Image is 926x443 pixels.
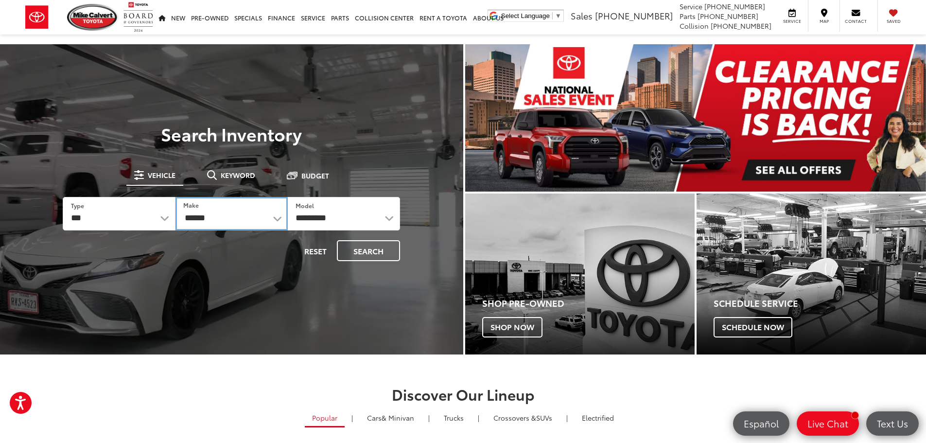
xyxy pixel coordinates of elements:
span: [PHONE_NUMBER] [595,9,673,22]
span: Schedule Now [714,317,792,337]
li: | [426,413,432,423]
label: Model [296,201,314,210]
span: [PHONE_NUMBER] [704,1,765,11]
div: Toyota [465,194,695,354]
span: Live Chat [803,417,853,429]
a: Trucks [437,409,471,426]
li: | [564,413,570,423]
label: Type [71,201,84,210]
a: Cars [360,409,421,426]
span: Sales [571,9,593,22]
h4: Shop Pre-Owned [482,299,695,308]
label: Make [183,201,199,209]
h3: Search Inventory [41,124,422,143]
a: Popular [305,409,345,427]
span: Contact [845,18,867,24]
li: | [349,413,355,423]
span: Budget [301,172,329,179]
span: Parts [680,11,696,21]
a: SUVs [486,409,559,426]
a: Live Chat [797,411,859,436]
span: [PHONE_NUMBER] [698,11,758,21]
a: Text Us [866,411,919,436]
li: | [475,413,482,423]
span: Shop Now [482,317,542,337]
a: Electrified [575,409,621,426]
button: Search [337,240,400,261]
span: Collision [680,21,709,31]
span: Select Language [501,12,550,19]
span: & Minivan [382,413,414,423]
span: [PHONE_NUMBER] [711,21,771,31]
span: Service [680,1,702,11]
a: Schedule Service Schedule Now [697,194,926,354]
span: ▼ [555,12,561,19]
a: Shop Pre-Owned Shop Now [465,194,695,354]
span: Service [781,18,803,24]
a: Select Language​ [501,12,561,19]
span: Crossovers & [493,413,536,423]
div: Toyota [697,194,926,354]
h4: Schedule Service [714,299,926,308]
span: Vehicle [148,172,175,178]
span: Text Us [872,417,913,429]
span: Keyword [221,172,255,178]
h2: Discover Our Lineup [121,386,806,402]
span: ​ [552,12,553,19]
span: Español [739,417,784,429]
a: Español [733,411,789,436]
span: Saved [883,18,904,24]
span: Map [813,18,835,24]
button: Reset [296,240,335,261]
img: Mike Calvert Toyota [67,4,119,31]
